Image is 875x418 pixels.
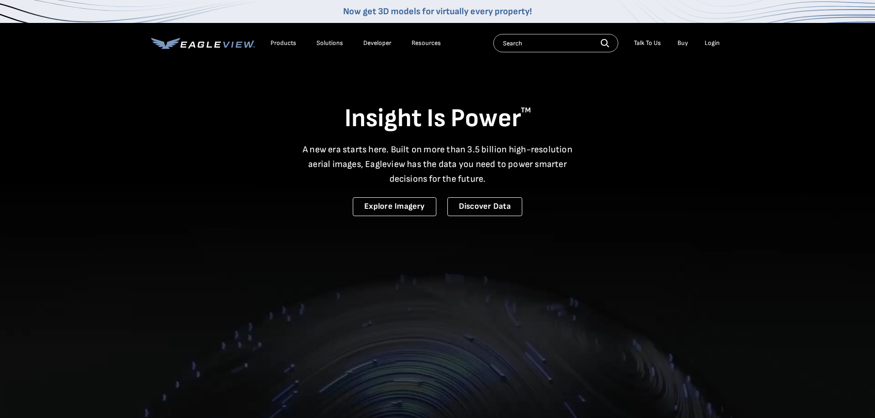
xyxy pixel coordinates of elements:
sup: TM [521,106,531,115]
a: Now get 3D models for virtually every property! [343,6,532,17]
div: Talk To Us [634,39,661,47]
h1: Insight Is Power [151,103,724,135]
div: Products [271,39,296,47]
a: Explore Imagery [353,197,436,216]
input: Search [493,34,618,52]
div: Login [705,39,720,47]
a: Buy [677,39,688,47]
a: Discover Data [447,197,522,216]
div: Solutions [316,39,343,47]
div: Resources [412,39,441,47]
a: Developer [363,39,391,47]
p: A new era starts here. Built on more than 3.5 billion high-resolution aerial images, Eagleview ha... [297,142,578,186]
